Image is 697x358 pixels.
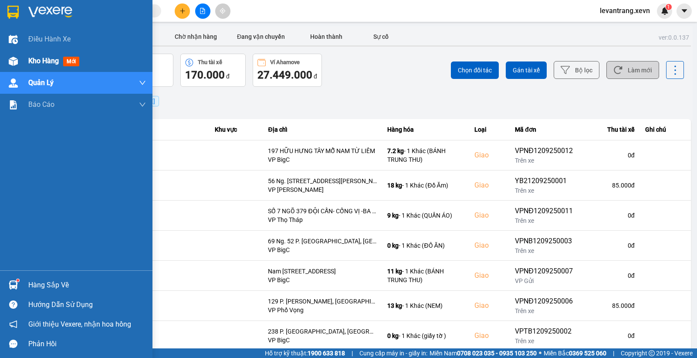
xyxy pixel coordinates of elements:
div: Giao [474,240,504,251]
div: Thu tài xế [198,59,222,65]
div: đ [257,68,317,82]
div: Trên xe [515,186,573,195]
div: Giao [474,300,504,311]
div: 129 P. [PERSON_NAME], [GEOGRAPHIC_DATA], [GEOGRAPHIC_DATA], [GEOGRAPHIC_DATA], [GEOGRAPHIC_DATA] [268,297,377,306]
button: aim [215,3,230,19]
button: Chờ nhận hàng [163,28,228,45]
th: Mã đơn [510,119,578,140]
img: logo.jpg [11,11,54,55]
sup: 1 [666,4,672,10]
span: down [139,101,146,108]
div: Giao [474,270,504,281]
img: warehouse-icon [9,35,18,44]
li: Hotline: 19001155 [81,32,364,43]
span: 27.449.000 [257,69,312,81]
span: Miền Bắc [544,348,606,358]
span: Giới thiệu Vexere, nhận hoa hồng [28,319,131,330]
div: 0 đ [583,211,635,220]
div: VP [PERSON_NAME] [268,185,377,194]
span: Chọn đối tác [458,66,492,75]
div: Giao [474,150,504,160]
span: Điều hành xe [28,34,71,44]
span: 13 kg [387,302,402,309]
span: 0 kg [387,332,399,339]
span: 7.2 kg [387,147,404,154]
button: Thu tài xế170.000 đ [180,54,246,87]
strong: 1900 633 818 [308,350,345,357]
div: VPNĐ1209250011 [515,206,573,216]
button: plus [175,3,190,19]
div: 85.000 đ [583,301,635,310]
div: Ví Ahamove [270,59,300,65]
div: VPNĐ1209250012 [515,146,573,156]
span: ⚪️ [539,351,541,355]
span: notification [9,320,17,328]
span: Báo cáo [28,99,54,110]
div: VPNĐ1209250007 [515,266,573,276]
img: logo-vxr [7,6,19,19]
div: 238 P. [GEOGRAPHIC_DATA], [GEOGRAPHIC_DATA], [GEOGRAPHIC_DATA], [GEOGRAPHIC_DATA], [GEOGRAPHIC_DATA] [268,327,377,336]
span: Cung cấp máy in - giấy in: [359,348,427,358]
div: - 1 Khác (BÁNH TRUNG THU) [387,267,464,284]
span: question-circle [9,300,17,309]
div: Hàng sắp về [28,279,146,292]
span: 11 kg [387,268,402,275]
div: SỐ 7 NGÕ 379 ĐỘI CẤN- CỐNG VỊ -BA ĐÌNH [GEOGRAPHIC_DATA] [268,207,377,215]
div: Hướng dẫn sử dụng [28,298,146,311]
span: 1 [667,4,670,10]
span: down [139,79,146,86]
div: - 1 Khác (BÁNH TRUNG THU) [387,147,464,164]
div: - 1 Khác (NEM) [387,301,464,310]
div: Phản hồi [28,338,146,351]
div: VP BigC [268,276,377,284]
span: 18 kg [387,182,402,189]
img: icon-new-feature [661,7,669,15]
button: Bộ lọc [554,61,599,79]
div: VPNB1209250003 [515,236,573,246]
th: Hàng hóa [382,119,469,140]
span: Gán tài xế [513,66,540,75]
div: Nam [STREET_ADDRESS] [268,267,377,276]
img: warehouse-icon [9,280,18,290]
th: Ghi chú [640,119,691,140]
div: VP Thọ Tháp [268,215,377,224]
div: Trên xe [515,307,573,315]
div: - 1 Khác (giấy tờ ) [387,331,464,340]
div: YB21209250001 [515,176,573,186]
span: levantrang.xevn [593,5,657,16]
div: VPTB1209250002 [515,326,573,337]
div: VPNĐ1209250006 [515,296,573,307]
span: plus [179,8,186,14]
span: copyright [649,350,655,356]
span: mới [63,57,79,66]
img: warehouse-icon [9,78,18,88]
th: Địa chỉ [263,119,382,140]
span: aim [220,8,226,14]
span: Miền Nam [430,348,537,358]
button: Gán tài xế [506,61,547,79]
span: Kho hàng [28,57,59,65]
button: Làm mới [606,61,659,79]
div: Thu tài xế [583,124,635,135]
span: Quản Lý [28,77,54,88]
span: | [352,348,353,358]
span: 9 kg [387,212,399,219]
span: 0 kg [387,242,399,249]
button: Chọn đối tác [451,61,499,79]
button: Sự cố [359,28,403,45]
div: Trên xe [515,156,573,165]
div: VP BigC [268,245,377,254]
button: caret-down [677,3,692,19]
strong: 0369 525 060 [569,350,606,357]
sup: 1 [17,279,19,282]
span: message [9,340,17,348]
div: Giao [474,331,504,341]
strong: 0708 023 035 - 0935 103 250 [457,350,537,357]
div: VP Phố Vọng [268,306,377,314]
div: - 1 Khác (Đồ Ăm) [387,181,464,190]
button: Hoàn thành [294,28,359,45]
button: file-add [195,3,210,19]
div: 0 đ [583,151,635,160]
div: 69 Ng. 52 P. [GEOGRAPHIC_DATA], [GEOGRAPHIC_DATA], [GEOGRAPHIC_DATA], [GEOGRAPHIC_DATA], [GEOGRAP... [268,237,377,245]
div: 197 HỮU HƯNG TÂY MỖ NAM TỪ LIÊM [268,147,377,155]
